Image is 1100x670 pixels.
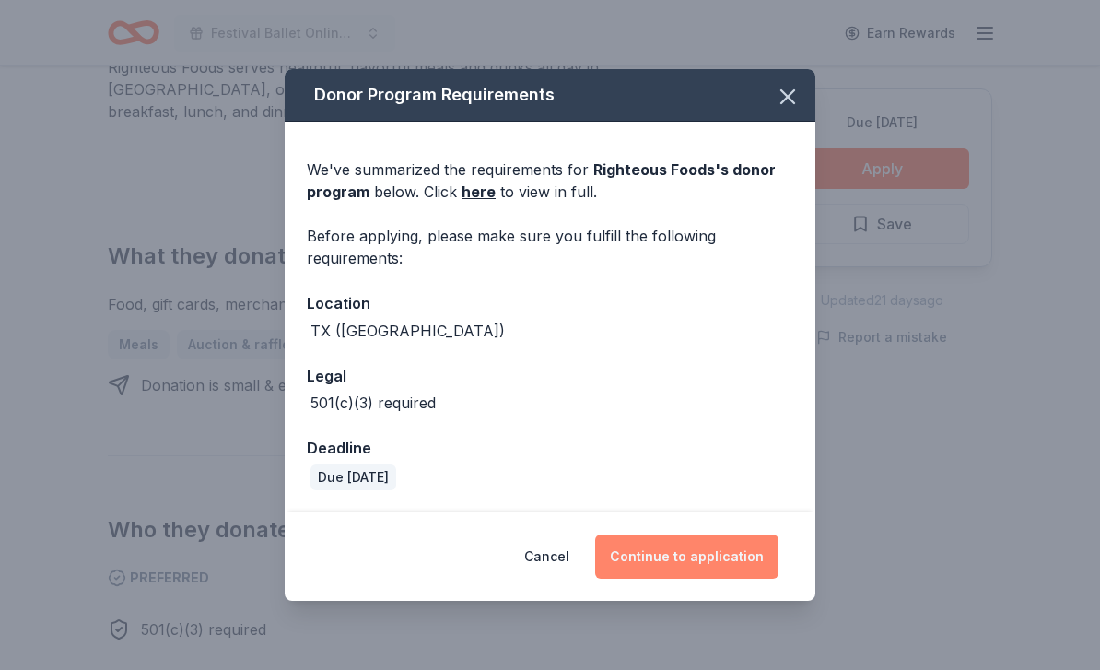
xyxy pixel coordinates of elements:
div: Legal [307,364,793,388]
button: Continue to application [595,535,778,579]
div: Location [307,291,793,315]
div: Deadline [307,436,793,460]
div: Before applying, please make sure you fulfill the following requirements: [307,225,793,269]
div: We've summarized the requirements for below. Click to view in full. [307,159,793,203]
div: Due [DATE] [310,464,396,490]
a: here [462,181,496,203]
div: 501(c)(3) required [310,392,436,414]
div: Donor Program Requirements [285,69,815,122]
div: TX ([GEOGRAPHIC_DATA]) [310,320,505,342]
button: Cancel [524,535,569,579]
